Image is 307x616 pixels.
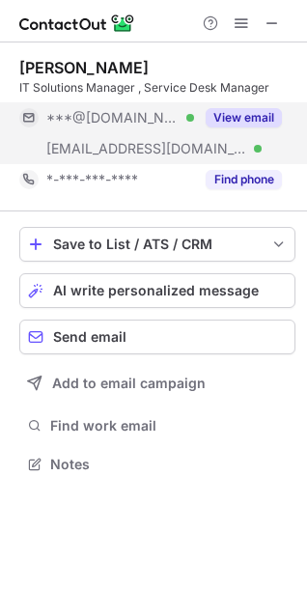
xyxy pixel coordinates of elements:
[53,329,126,345] span: Send email
[19,273,295,308] button: AI write personalized message
[50,417,288,434] span: Find work email
[53,237,262,252] div: Save to List / ATS / CRM
[19,366,295,401] button: Add to email campaign
[19,12,135,35] img: ContactOut v5.3.10
[50,456,288,473] span: Notes
[53,283,259,298] span: AI write personalized message
[46,140,247,157] span: [EMAIL_ADDRESS][DOMAIN_NAME]
[206,170,282,189] button: Reveal Button
[19,58,149,77] div: [PERSON_NAME]
[19,320,295,354] button: Send email
[19,79,295,97] div: IT Solutions Manager , Service Desk Manager
[19,412,295,439] button: Find work email
[19,451,295,478] button: Notes
[46,109,180,126] span: ***@[DOMAIN_NAME]
[52,376,206,391] span: Add to email campaign
[206,108,282,127] button: Reveal Button
[19,227,295,262] button: save-profile-one-click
